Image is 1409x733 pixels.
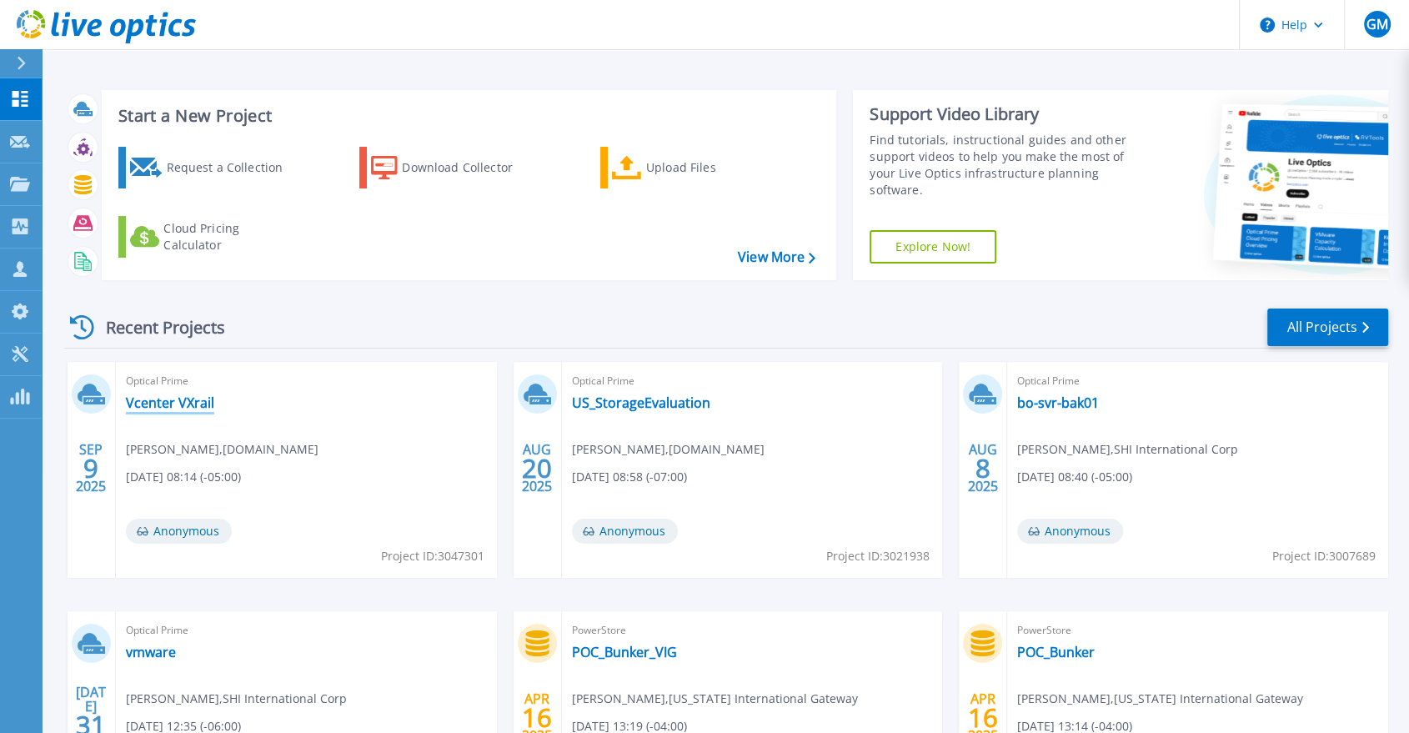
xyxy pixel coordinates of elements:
a: POC_Bunker [1017,644,1095,660]
span: 16 [968,710,998,725]
span: Project ID: 3021938 [826,547,930,565]
a: vmware [126,644,176,660]
span: [PERSON_NAME] , SHI International Corp [1017,440,1238,459]
span: Anonymous [1017,519,1123,544]
a: Cloud Pricing Calculator [118,216,304,258]
div: AUG 2025 [967,438,999,499]
div: Recent Projects [64,307,248,348]
span: Optical Prime [126,621,487,640]
div: Support Video Library [870,103,1141,125]
span: 8 [975,461,990,475]
span: PowerStore [1017,621,1378,640]
span: [PERSON_NAME] , [US_STATE] International Gateway [572,690,858,708]
span: Project ID: 3047301 [381,547,484,565]
span: 9 [83,461,98,475]
a: Request a Collection [118,147,304,188]
span: [DATE] 08:58 (-07:00) [572,468,687,486]
a: US_StorageEvaluation [572,394,710,411]
span: [DATE] 08:14 (-05:00) [126,468,241,486]
div: Download Collector [402,151,535,184]
div: Cloud Pricing Calculator [163,220,297,254]
div: Upload Files [646,151,780,184]
a: All Projects [1267,309,1388,346]
span: GM [1366,18,1387,31]
span: Optical Prime [1017,372,1378,390]
span: PowerStore [572,621,933,640]
a: Upload Files [600,147,786,188]
span: Anonymous [572,519,678,544]
span: 16 [522,710,552,725]
div: AUG 2025 [521,438,553,499]
span: [DATE] 08:40 (-05:00) [1017,468,1132,486]
span: [PERSON_NAME] , [DOMAIN_NAME] [572,440,765,459]
div: Find tutorials, instructional guides and other support videos to help you make the most of your L... [870,132,1141,198]
span: Optical Prime [126,372,487,390]
span: [PERSON_NAME] , [DOMAIN_NAME] [126,440,318,459]
span: 20 [522,461,552,475]
span: Optical Prime [572,372,933,390]
a: Download Collector [359,147,545,188]
span: [PERSON_NAME] , [US_STATE] International Gateway [1017,690,1303,708]
a: POC_Bunker_VIG [572,644,677,660]
div: SEP 2025 [75,438,107,499]
span: Project ID: 3007689 [1272,547,1376,565]
a: Explore Now! [870,230,996,264]
a: Vcenter VXrail [126,394,214,411]
span: Anonymous [126,519,232,544]
span: 31 [76,718,106,732]
div: Request a Collection [166,151,299,184]
span: [PERSON_NAME] , SHI International Corp [126,690,347,708]
a: bo-svr-bak01 [1017,394,1099,411]
h3: Start a New Project [118,107,815,125]
a: View More [738,249,815,265]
